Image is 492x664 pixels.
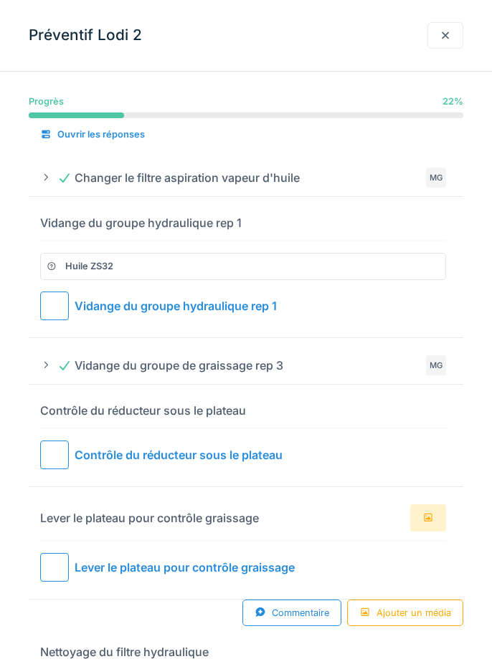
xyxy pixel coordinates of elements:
[65,259,113,273] div: Huile ZS32
[75,446,283,463] div: Contrôle du réducteur sous le plateau
[29,112,463,118] progress: 22 %
[40,643,209,660] div: Nettoyage du filtre hydraulique
[75,559,295,576] div: Lever le plateau pour contrôle graissage
[29,27,142,44] h3: Préventif Lodi 2
[34,211,458,331] summary: Vidange du groupe hydraulique rep 1Huile ZS32 Vidange du groupe hydraulique rep 1
[29,122,156,147] div: Ouvrir les réponses
[443,95,463,108] div: 22 %
[34,501,458,592] summary: Lever le plateau pour contrôle graissage Lever le plateau pour contrôle graissage
[75,297,277,314] div: Vidange du groupe hydraulique rep 1
[34,352,458,379] summary: Vidange du groupe de graissage rep 3MG
[40,509,259,526] div: Lever le plateau pour contrôle graissage
[34,399,458,481] summary: Contrôle du réducteur sous le plateau Contrôle du réducteur sous le plateau
[40,214,242,231] div: Vidange du groupe hydraulique rep 1
[29,95,64,108] div: Progrès
[34,165,458,191] summary: Changer le filtre aspiration vapeur d'huileMG
[242,600,341,626] div: Commentaire
[347,600,463,626] div: Ajouter un média
[57,357,283,374] div: Vidange du groupe de graissage rep 3
[57,169,300,186] div: Changer le filtre aspiration vapeur d'huile
[426,168,446,188] div: MG
[40,402,246,419] div: Contrôle du réducteur sous le plateau
[426,355,446,375] div: MG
